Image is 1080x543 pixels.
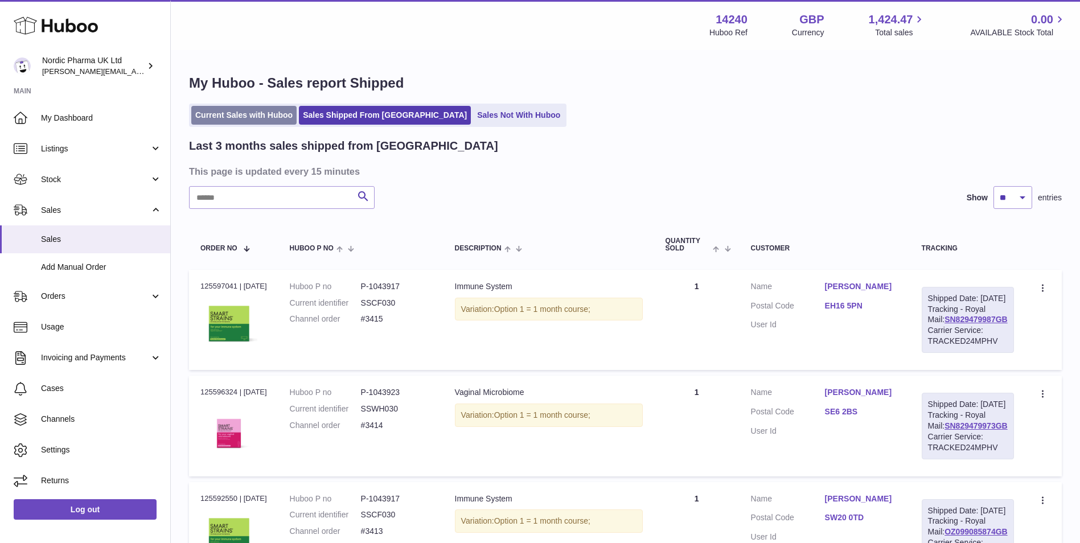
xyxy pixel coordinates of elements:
[200,295,257,352] img: Immune_System_30sachets_FrontFace.png
[299,106,471,125] a: Sales Shipped From [GEOGRAPHIC_DATA]
[361,314,432,324] dd: #3415
[922,287,1014,353] div: Tracking - Royal Mail:
[825,493,899,504] a: [PERSON_NAME]
[41,322,162,332] span: Usage
[945,315,1008,324] a: SN829479987GB
[666,237,711,252] span: Quantity Sold
[654,376,740,476] td: 1
[41,291,150,302] span: Orders
[455,509,643,533] div: Variation:
[825,301,899,311] a: EH16 5PN
[42,67,228,76] span: [PERSON_NAME][EMAIL_ADDRESS][DOMAIN_NAME]
[191,106,297,125] a: Current Sales with Huboo
[494,516,590,525] span: Option 1 = 1 month course;
[290,493,361,504] dt: Huboo P no
[869,12,913,27] span: 1,424.47
[14,57,31,75] img: joe.plant@parapharmdev.com
[751,245,899,252] div: Customer
[361,298,432,308] dd: SSCF030
[967,192,988,203] label: Show
[361,387,432,398] dd: P-1043923
[825,512,899,523] a: SW20 0TD
[709,27,748,38] div: Huboo Ref
[41,143,150,154] span: Listings
[455,245,502,252] span: Description
[42,55,145,77] div: Nordic Pharma UK Ltd
[200,245,237,252] span: Order No
[970,12,1066,38] a: 0.00 AVAILABLE Stock Total
[751,301,825,314] dt: Postal Code
[361,281,432,292] dd: P-1043917
[716,12,748,27] strong: 14240
[751,319,825,330] dt: User Id
[1031,12,1053,27] span: 0.00
[14,499,157,520] a: Log out
[455,493,643,504] div: Immune System
[200,387,267,397] div: 125596324 | [DATE]
[825,281,899,292] a: [PERSON_NAME]
[290,314,361,324] dt: Channel order
[928,325,1008,347] div: Carrier Service: TRACKED24MPHV
[869,12,926,38] a: 1,424.47 Total sales
[361,509,432,520] dd: SSCF030
[928,431,1008,453] div: Carrier Service: TRACKED24MPHV
[922,245,1014,252] div: Tracking
[970,27,1066,38] span: AVAILABLE Stock Total
[455,281,643,292] div: Immune System
[928,293,1008,304] div: Shipped Date: [DATE]
[922,393,1014,459] div: Tracking - Royal Mail:
[751,406,825,420] dt: Postal Code
[654,270,740,370] td: 1
[290,298,361,308] dt: Current identifier
[290,526,361,537] dt: Channel order
[361,493,432,504] dd: P-1043917
[494,305,590,314] span: Option 1 = 1 month course;
[751,493,825,507] dt: Name
[41,352,150,363] span: Invoicing and Payments
[751,512,825,526] dt: Postal Code
[41,383,162,394] span: Cases
[290,509,361,520] dt: Current identifier
[200,493,267,504] div: 125592550 | [DATE]
[41,113,162,124] span: My Dashboard
[455,404,643,427] div: Variation:
[494,410,590,419] span: Option 1 = 1 month course;
[945,421,1008,430] a: SN829479973GB
[751,387,825,401] dt: Name
[455,298,643,321] div: Variation:
[41,262,162,273] span: Add Manual Order
[290,281,361,292] dt: Huboo P no
[200,401,257,458] img: Vaginal_Microbiome_30Capsules_FrontFace.png
[928,399,1008,410] div: Shipped Date: [DATE]
[41,174,150,185] span: Stock
[825,406,899,417] a: SE6 2BS
[290,245,334,252] span: Huboo P no
[361,404,432,414] dd: SSWH030
[189,165,1059,178] h3: This page is updated every 15 minutes
[751,426,825,437] dt: User Id
[41,445,162,455] span: Settings
[361,420,432,431] dd: #3414
[945,527,1008,536] a: OZ099085874GB
[473,106,564,125] a: Sales Not With Huboo
[928,505,1008,516] div: Shipped Date: [DATE]
[792,27,824,38] div: Currency
[41,414,162,425] span: Channels
[751,281,825,295] dt: Name
[290,387,361,398] dt: Huboo P no
[361,526,432,537] dd: #3413
[1038,192,1062,203] span: entries
[290,404,361,414] dt: Current identifier
[41,234,162,245] span: Sales
[189,138,498,154] h2: Last 3 months sales shipped from [GEOGRAPHIC_DATA]
[751,532,825,542] dt: User Id
[290,420,361,431] dt: Channel order
[799,12,824,27] strong: GBP
[875,27,926,38] span: Total sales
[825,387,899,398] a: [PERSON_NAME]
[41,475,162,486] span: Returns
[41,205,150,216] span: Sales
[189,74,1062,92] h1: My Huboo - Sales report Shipped
[200,281,267,291] div: 125597041 | [DATE]
[455,387,643,398] div: Vaginal Microbiome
